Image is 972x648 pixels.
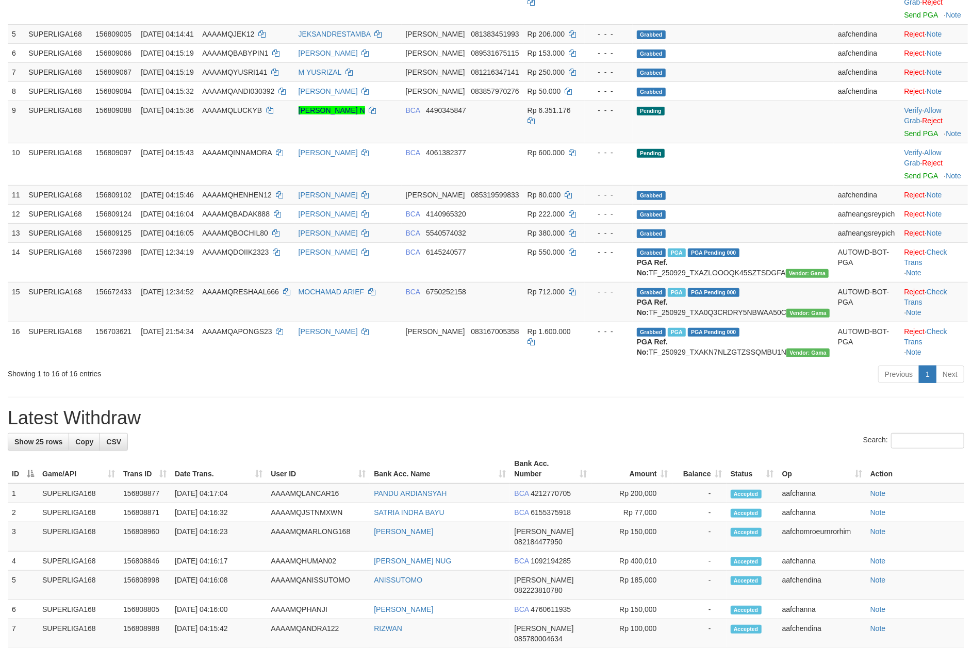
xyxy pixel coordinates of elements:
[426,106,466,114] span: Copy 4490345847 to clipboard
[8,503,38,522] td: 2
[95,327,131,336] span: 156703621
[531,489,571,497] span: Copy 4212770705 to clipboard
[8,322,24,361] td: 16
[891,433,964,448] input: Search:
[637,88,666,96] span: Grabbed
[731,528,762,537] span: Accepted
[202,106,262,114] span: AAAAMQLUCKYB
[8,282,24,322] td: 15
[528,327,571,336] span: Rp 1.600.000
[589,287,629,297] div: - - -
[471,87,519,95] span: Copy 083857970276 to clipboard
[904,172,938,180] a: Send PGA
[471,68,519,76] span: Copy 081216347141 to clipboard
[171,484,267,503] td: [DATE] 04:17:04
[870,508,886,517] a: Note
[24,24,91,43] td: SUPERLIGA168
[406,248,420,256] span: BCA
[591,571,672,600] td: Rp 185,000
[119,552,171,571] td: 156808846
[299,191,358,199] a: [PERSON_NAME]
[171,454,267,484] th: Date Trans.: activate to sort column ascending
[374,605,433,613] a: [PERSON_NAME]
[834,62,900,81] td: aafchendina
[202,288,279,296] span: AAAAMQRESHAAL666
[637,30,666,39] span: Grabbed
[374,527,433,536] a: [PERSON_NAME]
[922,159,943,167] a: Reject
[591,552,672,571] td: Rp 400,010
[202,191,272,199] span: AAAAMQHENHEN12
[637,248,666,257] span: Grabbed
[731,557,762,566] span: Accepted
[672,454,727,484] th: Balance: activate to sort column ascending
[267,454,370,484] th: User ID: activate to sort column ascending
[95,210,131,218] span: 156809124
[95,87,131,95] span: 156809084
[904,288,925,296] a: Reject
[900,43,968,62] td: ·
[904,106,922,114] a: Verify
[38,522,119,552] td: SUPERLIGA168
[591,454,672,484] th: Amount: activate to sort column ascending
[904,11,938,19] a: Send PGA
[100,433,128,451] a: CSV
[8,81,24,101] td: 8
[171,571,267,600] td: [DATE] 04:16:08
[936,365,964,383] a: Next
[8,364,397,379] div: Showing 1 to 16 of 16 entries
[927,210,942,218] a: Note
[906,308,921,317] a: Note
[633,242,834,282] td: TF_250929_TXAZLOOOQK45SZTSDGFA
[38,571,119,600] td: SUPERLIGA168
[834,81,900,101] td: aafchendina
[927,68,942,76] a: Note
[406,229,420,237] span: BCA
[922,117,943,125] a: Reject
[927,30,942,38] a: Note
[834,43,900,62] td: aafchendina
[24,81,91,101] td: SUPERLIGA168
[637,149,665,158] span: Pending
[637,338,668,356] b: PGA Ref. No:
[8,242,24,282] td: 14
[202,68,267,76] span: AAAAMQYUSRI141
[870,605,886,613] a: Note
[904,248,925,256] a: Reject
[528,30,565,38] span: Rp 206.000
[900,185,968,204] td: ·
[471,30,519,38] span: Copy 081383451993 to clipboard
[141,288,193,296] span: [DATE] 12:34:52
[589,326,629,337] div: - - -
[946,172,961,180] a: Note
[904,106,942,125] span: ·
[370,454,510,484] th: Bank Acc. Name: activate to sort column ascending
[531,557,571,565] span: Copy 1092194285 to clipboard
[904,87,925,95] a: Reject
[8,43,24,62] td: 6
[202,148,272,157] span: AAAAMQINNAMORA
[672,571,727,600] td: -
[927,229,942,237] a: Note
[672,484,727,503] td: -
[119,503,171,522] td: 156808871
[406,49,465,57] span: [PERSON_NAME]
[75,438,93,446] span: Copy
[637,69,666,77] span: Grabbed
[668,288,686,297] span: Marked by aafsoycanthlai
[8,101,24,143] td: 9
[904,229,925,237] a: Reject
[8,204,24,223] td: 12
[900,204,968,223] td: ·
[870,489,886,497] a: Note
[904,148,922,157] a: Verify
[374,576,422,584] a: ANISSUTOMO
[374,557,451,565] a: [PERSON_NAME] NUG
[426,210,466,218] span: Copy 4140965320 to clipboard
[589,105,629,115] div: - - -
[900,322,968,361] td: · ·
[406,210,420,218] span: BCA
[8,185,24,204] td: 11
[426,229,466,237] span: Copy 5540574032 to clipboard
[299,106,365,114] a: [PERSON_NAME] N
